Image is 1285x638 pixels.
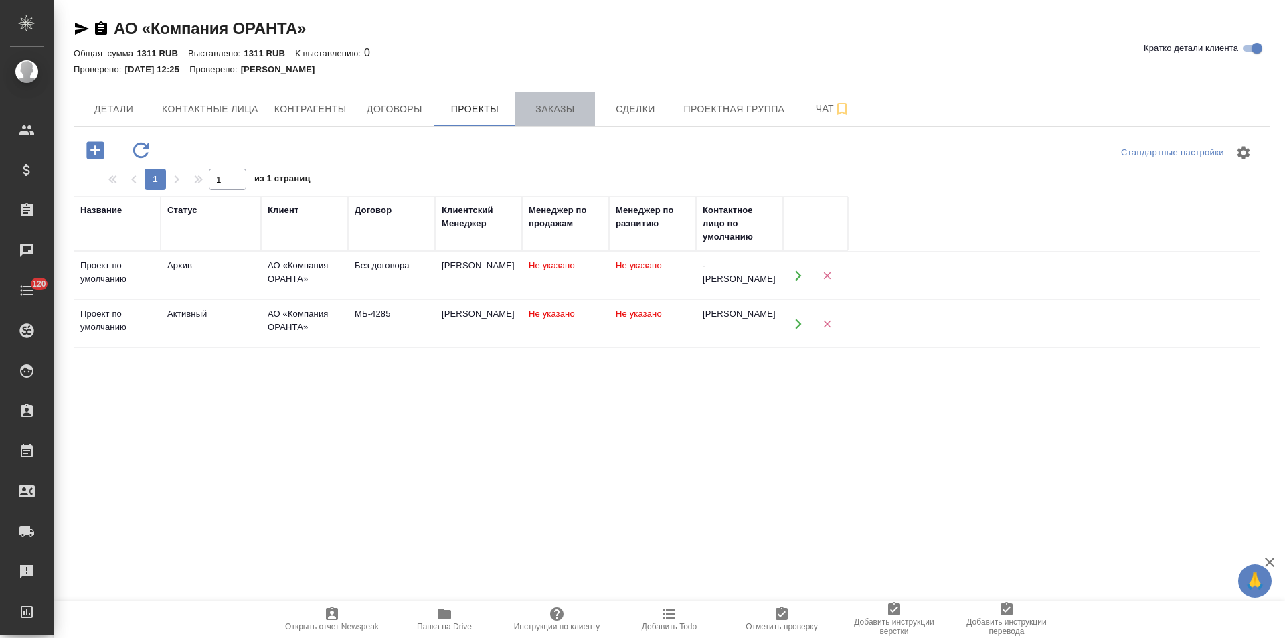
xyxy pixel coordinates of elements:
div: Проект по умолчанию [80,259,154,286]
div: Договор [355,204,392,217]
div: АО «Компания ОРАНТА» [268,259,341,286]
div: Название [80,204,122,217]
p: [PERSON_NAME] [241,64,325,74]
button: Добавить Todo [613,601,725,638]
span: Кратко детали клиента [1144,42,1238,55]
p: Проверено: [189,64,241,74]
div: Менеджер по развитию [616,204,689,230]
span: Проектная группа [683,101,784,118]
svg: Подписаться [834,101,850,117]
div: Архив [167,259,254,272]
button: Добавить инструкции верстки [838,601,950,638]
button: Отметить проверку [725,601,838,638]
span: Сделки [603,101,667,118]
button: Открыть [784,262,812,289]
button: 🙏 [1238,564,1272,598]
div: Активный [167,307,254,321]
span: Настроить таблицу [1227,137,1260,169]
p: Выставлено: [188,48,244,58]
div: - [PERSON_NAME] [703,259,776,286]
button: Папка на Drive [388,601,501,638]
p: [DATE] 12:25 [125,64,190,74]
span: Контрагенты [274,101,347,118]
span: Договоры [362,101,426,118]
a: 120 [3,274,50,307]
span: Не указано [616,309,662,319]
p: К выставлению: [295,48,364,58]
span: Контактные лица [162,101,258,118]
button: Удалить [813,262,841,289]
div: Контактное лицо по умолчанию [703,204,776,244]
span: Детали [82,101,146,118]
button: Открыть отчет Newspeak [276,601,388,638]
button: Удалить [813,310,841,337]
span: 🙏 [1244,567,1266,595]
div: Менеджер по продажам [529,204,602,230]
button: Добавить инструкции перевода [950,601,1063,638]
div: МБ-4285 [355,307,428,321]
div: Клиент [268,204,298,217]
span: Добавить Todo [642,622,697,631]
span: Добавить инструкции перевода [958,617,1055,636]
span: Добавить инструкции верстки [846,617,942,636]
button: Обновить данные [122,137,159,164]
span: Открыть отчет Newspeak [285,622,379,631]
button: Инструкции по клиенту [501,601,613,638]
span: из 1 страниц [254,171,311,190]
span: Чат [800,100,865,117]
button: Скопировать ссылку для ЯМессенджера [74,21,90,37]
div: 0 [74,45,1270,61]
div: АО «Компания ОРАНТА» [268,307,341,334]
button: Добавить проект [77,137,114,164]
span: Не указано [529,260,575,270]
span: Не указано [616,260,662,270]
div: Проект по умолчанию [80,307,154,334]
div: Без договора [355,259,428,272]
div: Статус [167,204,197,217]
div: split button [1118,143,1227,163]
span: 120 [24,277,54,291]
span: Папка на Drive [417,622,472,631]
div: [PERSON_NAME] [703,307,776,321]
p: Общая сумма [74,48,137,58]
div: [PERSON_NAME] [442,259,515,272]
span: Заказы [523,101,587,118]
button: Скопировать ссылку [93,21,109,37]
p: Проверено: [74,64,125,74]
button: Открыть [784,310,812,337]
div: Клиентский Менеджер [442,204,515,230]
span: Проекты [442,101,507,118]
p: 1311 RUB [244,48,295,58]
span: Отметить проверку [746,622,817,631]
span: Не указано [529,309,575,319]
span: Инструкции по клиенту [514,622,600,631]
a: АО «Компания ОРАНТА» [114,19,306,37]
p: 1311 RUB [137,48,188,58]
div: [PERSON_NAME] [442,307,515,321]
